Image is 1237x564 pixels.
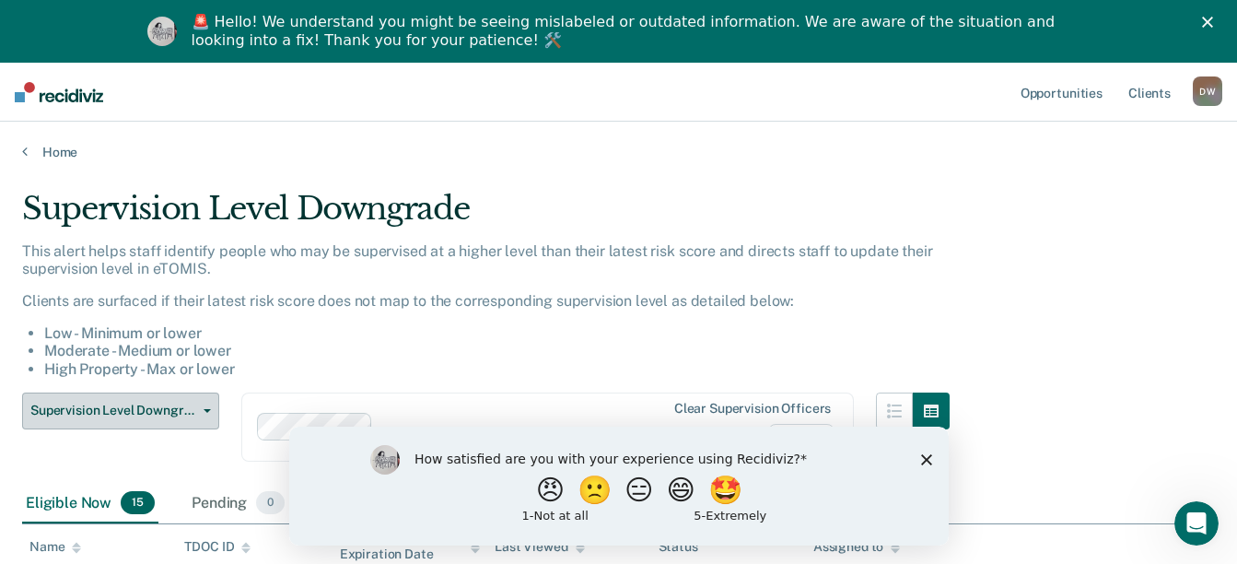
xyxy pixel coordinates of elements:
div: Assigned to [813,539,900,555]
span: 0 [256,491,285,515]
a: Home [22,144,1215,160]
iframe: Survey by Kim from Recidiviz [289,427,949,546]
div: Clear supervision officers [674,401,831,417]
a: Opportunities [1017,63,1106,122]
p: Clients are surfaced if their latest risk score does not map to the corresponding supervision lev... [22,292,950,310]
div: Supervision Level Downgrade [22,190,950,242]
div: 🚨 Hello! We understand you might be seeing mislabeled or outdated information. We are aware of th... [192,13,1061,50]
li: Moderate - Medium or lower [44,342,950,359]
div: D W [1193,76,1222,106]
div: Close [1202,17,1220,28]
div: Eligible Now15 [22,484,158,524]
div: Status [659,539,698,555]
a: Clients [1125,63,1174,122]
div: Supervision Expiration Date [340,531,480,562]
p: This alert helps staff identify people who may be supervised at a higher level than their latest ... [22,242,950,277]
div: TDOC ID [184,539,251,555]
div: Last Viewed [495,539,584,555]
div: Name [29,539,81,555]
img: Profile image for Kim [147,17,177,46]
img: Recidiviz [15,82,103,102]
span: Supervision Level Downgrade [30,403,196,418]
span: 15 [121,491,155,515]
div: Pending0 [188,484,288,524]
span: D80 [768,424,834,453]
li: Low - Minimum or lower [44,324,950,342]
button: Supervision Level Downgrade [22,393,219,429]
li: High Property - Max or lower [44,360,950,378]
button: DW [1193,76,1222,106]
iframe: Intercom live chat [1174,501,1219,546]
